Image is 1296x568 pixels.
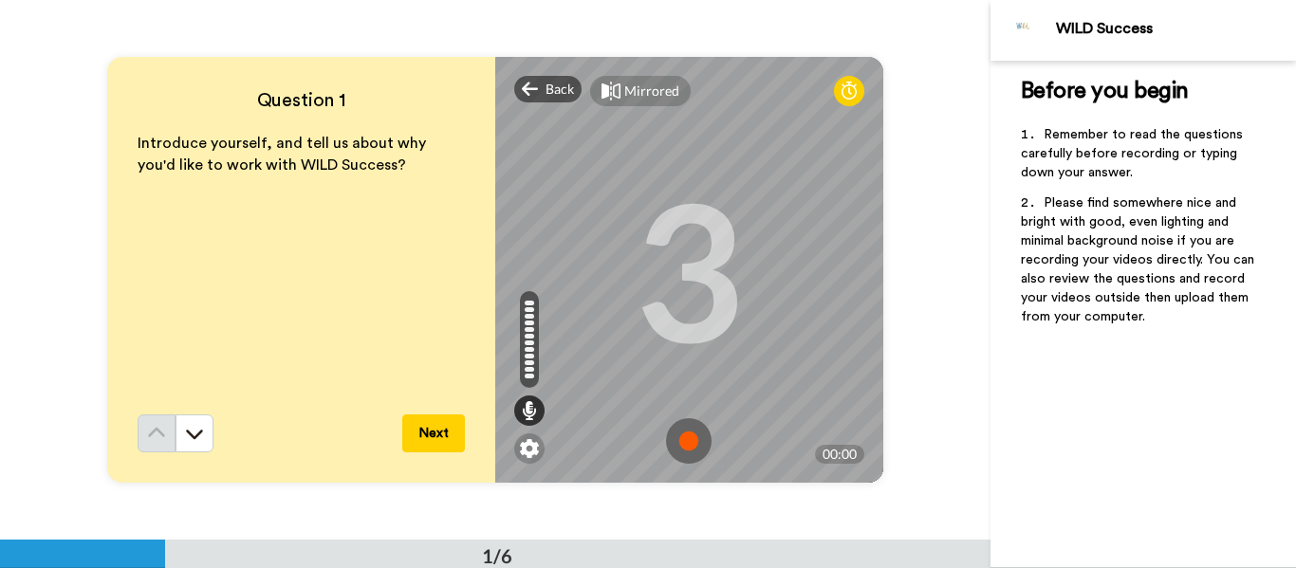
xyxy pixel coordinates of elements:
[520,439,539,458] img: ic_gear.svg
[138,136,430,173] span: Introduce yourself, and tell us about why you'd like to work with WILD Success?
[1001,8,1046,53] img: Profile Image
[634,198,744,340] div: 3
[624,82,679,101] div: Mirrored
[514,76,583,102] div: Back
[666,418,712,464] img: ic_record_start.svg
[1056,20,1295,38] div: WILD Success
[1021,80,1189,102] span: Before you begin
[1021,196,1258,323] span: Please find somewhere nice and bright with good, even lighting and minimal background noise if yo...
[1021,128,1247,179] span: Remember to read the questions carefully before recording or typing down your answer.
[815,445,864,464] div: 00:00
[546,80,574,99] span: Back
[138,87,465,114] h4: Question 1
[402,414,465,452] button: Next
